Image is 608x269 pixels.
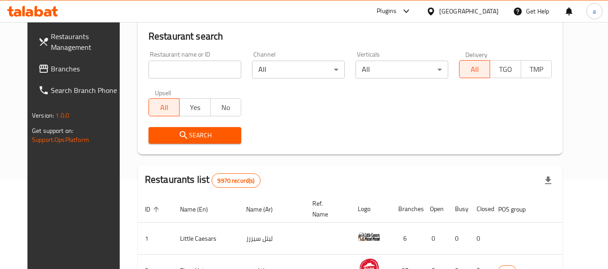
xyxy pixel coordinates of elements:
label: Upsell [155,89,171,96]
td: ليتل سيزرز [239,223,305,255]
span: No [214,101,238,114]
button: TGO [490,60,521,78]
button: All [149,98,180,116]
div: Total records count [212,173,260,188]
button: No [210,98,241,116]
div: All [356,61,448,79]
span: POS group [498,204,537,215]
span: Name (En) [180,204,220,215]
th: Open [423,195,448,223]
div: Export file [537,170,559,191]
td: 6 [391,223,423,255]
span: Get support on: [32,125,73,137]
h2: Restaurants list [145,173,261,188]
span: Restaurants Management [51,31,122,53]
span: TGO [494,63,517,76]
div: All [252,61,345,79]
button: Search [149,127,241,144]
button: Yes [179,98,210,116]
span: All [153,101,176,114]
span: ID [145,204,162,215]
th: Busy [448,195,469,223]
span: Name (Ar) [246,204,284,215]
span: Yes [183,101,207,114]
h2: Restaurant search [149,30,552,43]
td: 0 [423,223,448,255]
th: Closed [469,195,491,223]
span: Version: [32,110,54,121]
td: 0 [448,223,469,255]
span: Ref. Name [312,198,340,220]
div: [GEOGRAPHIC_DATA] [439,6,499,16]
a: Search Branch Phone [31,79,129,101]
th: Logo [351,195,391,223]
span: a [593,6,596,16]
span: Search [156,130,234,141]
td: 0 [469,223,491,255]
input: Search for restaurant name or ID.. [149,61,241,79]
a: Support.OpsPlatform [32,134,89,146]
span: 9970 record(s) [212,176,260,185]
button: All [459,60,490,78]
span: TMP [525,63,548,76]
th: Branches [391,195,423,223]
span: All [463,63,486,76]
span: 1.0.0 [55,110,69,121]
label: Delivery [465,51,488,57]
span: Branches [51,63,122,74]
a: Restaurants Management [31,26,129,58]
td: Little Caesars [173,223,239,255]
span: Search Branch Phone [51,85,122,96]
button: TMP [521,60,552,78]
img: Little Caesars [358,225,380,248]
div: Plugins [377,6,396,17]
td: 1 [138,223,173,255]
a: Branches [31,58,129,79]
